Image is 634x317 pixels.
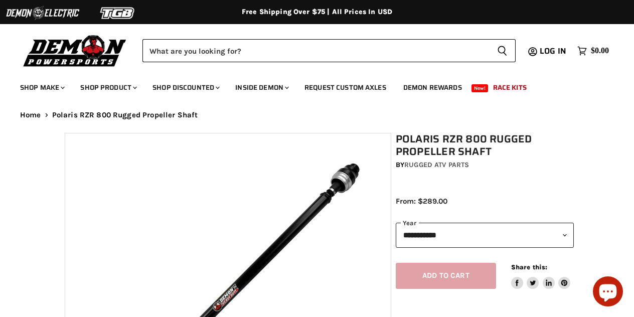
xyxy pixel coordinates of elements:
a: Log in [535,47,572,56]
aside: Share this: [511,263,571,289]
a: Shop Make [13,77,71,98]
select: year [396,223,574,247]
span: New! [471,84,489,92]
a: Shop Discounted [145,77,226,98]
button: Search [489,39,516,62]
a: Shop Product [73,77,143,98]
a: Demon Rewards [396,77,469,98]
span: $0.00 [591,46,609,56]
a: Request Custom Axles [297,77,394,98]
h1: Polaris RZR 800 Rugged Propeller Shaft [396,133,574,158]
form: Product [142,39,516,62]
img: Demon Powersports [20,33,130,68]
span: Log in [540,45,566,57]
a: $0.00 [572,44,614,58]
span: Share this: [511,263,547,271]
img: Demon Electric Logo 2 [5,4,80,23]
span: From: $289.00 [396,197,447,206]
div: by [396,160,574,171]
a: Home [20,111,41,119]
inbox-online-store-chat: Shopify online store chat [590,276,626,309]
img: TGB Logo 2 [80,4,155,23]
span: Polaris RZR 800 Rugged Propeller Shaft [52,111,198,119]
ul: Main menu [13,73,606,98]
a: Inside Demon [228,77,295,98]
a: Race Kits [486,77,534,98]
a: Rugged ATV Parts [404,161,469,169]
input: Search [142,39,489,62]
